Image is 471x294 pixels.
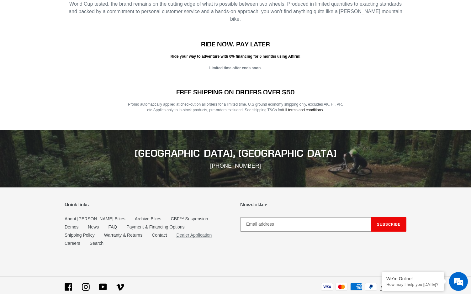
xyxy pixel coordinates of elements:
[88,224,99,229] a: News
[209,66,262,70] strong: Limited time offer ends soon.
[103,3,118,18] div: Minimize live chat window
[20,31,36,47] img: d_696896380_company_1647369064580_696896380
[65,233,95,238] a: Shipping Policy
[3,171,119,193] textarea: Type your message and hit 'Enter'
[65,202,231,207] p: Quick links
[65,147,406,159] h2: [GEOGRAPHIC_DATA], [GEOGRAPHIC_DATA]
[152,233,167,238] a: Contact
[65,241,80,246] a: Careers
[36,79,87,142] span: We're online!
[123,88,348,96] h2: FREE SHIPPING ON ORDERS OVER $50
[240,217,371,232] input: Email address
[123,40,348,48] h2: RIDE NOW, PAY LATER
[7,34,16,44] div: Navigation go back
[210,163,261,169] a: [PHONE_NUMBER]
[135,216,161,221] a: Archive Bikes
[126,224,184,229] a: Payment & Financing Options
[65,216,125,221] a: About [PERSON_NAME] Bikes
[176,233,212,238] a: Dealer Application
[371,217,406,232] button: Subscribe
[282,108,323,112] a: full terms and conditions
[386,276,440,281] div: We're Online!
[42,35,115,43] div: Chat with us now
[108,224,117,229] a: FAQ
[171,54,300,59] strong: Ride your way to adventure with 0% financing for 6 months using Affirm!
[65,224,78,229] a: Demos
[90,241,103,246] a: Search
[386,282,440,287] p: How may I help you today?
[240,202,406,207] p: Newsletter
[123,102,348,113] p: Promo automatically applied at checkout on all orders for a limited time. U.S ground economy ship...
[104,233,142,238] a: Warranty & Returns
[377,222,400,227] span: Subscribe
[171,216,208,221] a: CBF™ Suspension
